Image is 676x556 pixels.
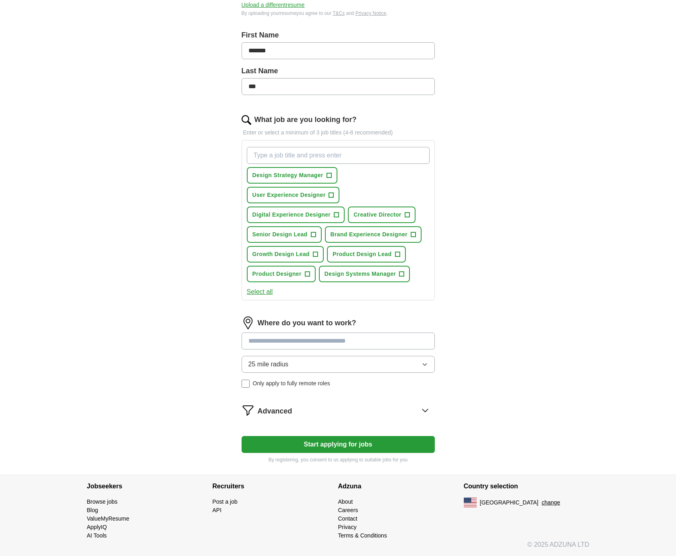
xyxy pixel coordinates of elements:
[213,507,222,513] a: API
[258,318,356,329] label: Where do you want to work?
[87,532,107,539] a: AI Tools
[252,211,331,219] span: Digital Experience Designer
[87,498,118,505] a: Browse jobs
[213,498,238,505] a: Post a job
[242,356,435,373] button: 25 mile radius
[87,515,130,522] a: ValueMyResume
[247,167,337,184] button: Design Strategy Manager
[348,207,416,223] button: Creative Director
[242,404,254,417] img: filter
[333,250,392,258] span: Product Design Lead
[254,114,357,125] label: What job are you looking for?
[248,360,289,369] span: 25 mile radius
[542,498,560,507] button: change
[87,507,98,513] a: Blog
[356,10,387,16] a: Privacy Notice
[338,515,358,522] a: Contact
[480,498,539,507] span: [GEOGRAPHIC_DATA]
[247,287,273,297] button: Select all
[325,226,422,243] button: Brand Experience Designer
[242,128,435,137] p: Enter or select a minimum of 3 job titles (4-8 recommended)
[252,270,302,278] span: Product Designer
[252,250,310,258] span: Growth Design Lead
[253,379,330,388] span: Only apply to fully remote roles
[338,507,358,513] a: Careers
[242,316,254,329] img: location.png
[258,406,292,417] span: Advanced
[464,498,477,507] img: US flag
[242,1,305,9] button: Upload a differentresume
[247,226,322,243] button: Senior Design Lead
[331,230,408,239] span: Brand Experience Designer
[242,436,435,453] button: Start applying for jobs
[242,66,435,76] label: Last Name
[87,524,107,530] a: ApplyIQ
[252,171,323,180] span: Design Strategy Manager
[338,524,357,530] a: Privacy
[333,10,345,16] a: T&Cs
[252,191,326,199] span: User Experience Designer
[338,498,353,505] a: About
[242,30,435,41] label: First Name
[247,246,324,262] button: Growth Design Lead
[247,207,345,223] button: Digital Experience Designer
[242,456,435,463] p: By registering, you consent to us applying to suitable jobs for you
[327,246,406,262] button: Product Design Lead
[354,211,401,219] span: Creative Director
[242,115,251,125] img: search.png
[325,270,396,278] span: Design Systems Manager
[242,10,435,17] div: By uploading your resume you agree to our and .
[81,540,596,556] div: © 2025 ADZUNA LTD
[252,230,308,239] span: Senior Design Lead
[247,187,340,203] button: User Experience Designer
[464,475,589,498] h4: Country selection
[247,266,316,282] button: Product Designer
[319,266,410,282] button: Design Systems Manager
[338,532,387,539] a: Terms & Conditions
[242,380,250,388] input: Only apply to fully remote roles
[247,147,430,164] input: Type a job title and press enter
